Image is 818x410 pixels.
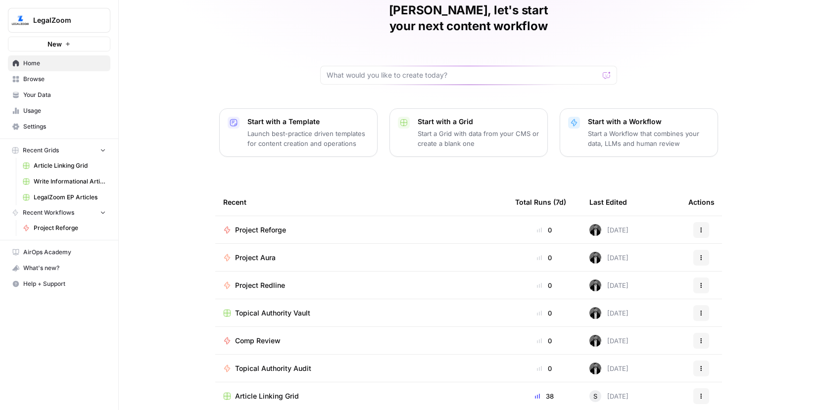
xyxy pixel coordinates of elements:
[223,391,499,401] a: Article Linking Grid
[589,252,628,264] div: [DATE]
[515,364,574,373] div: 0
[235,308,310,318] span: Topical Authority Vault
[8,205,110,220] button: Recent Workflows
[23,146,59,155] span: Recent Grids
[589,335,628,347] div: [DATE]
[389,108,548,157] button: Start with a GridStart a Grid with data from your CMS or create a blank one
[34,193,106,202] span: LegalZoom EP Articles
[23,106,106,115] span: Usage
[320,2,617,34] h1: [PERSON_NAME], let's start your next content workflow
[235,225,286,235] span: Project Reforge
[223,364,499,373] a: Topical Authority Audit
[23,279,106,288] span: Help + Support
[247,129,369,148] p: Launch best-practice driven templates for content creation and operations
[588,117,710,127] p: Start with a Workflow
[515,336,574,346] div: 0
[515,391,574,401] div: 38
[589,363,601,374] img: agqtm212c27aeosmjiqx3wzecrl1
[8,103,110,119] a: Usage
[560,108,718,157] button: Start with a WorkflowStart a Workflow that combines your data, LLMs and human review
[8,8,110,33] button: Workspace: LegalZoom
[34,177,106,186] span: Write Informational Article
[515,225,574,235] div: 0
[8,87,110,103] a: Your Data
[34,161,106,170] span: Article Linking Grid
[589,335,601,347] img: agqtm212c27aeosmjiqx3wzecrl1
[8,276,110,292] button: Help + Support
[223,308,499,318] a: Topical Authority Vault
[18,189,110,205] a: LegalZoom EP Articles
[8,119,110,135] a: Settings
[589,363,628,374] div: [DATE]
[8,55,110,71] a: Home
[18,174,110,189] a: Write Informational Article
[8,71,110,87] a: Browse
[589,224,628,236] div: [DATE]
[247,117,369,127] p: Start with a Template
[588,129,710,148] p: Start a Workflow that combines your data, LLMs and human review
[8,244,110,260] a: AirOps Academy
[223,336,499,346] a: Comp Review
[23,59,106,68] span: Home
[589,279,601,291] img: agqtm212c27aeosmjiqx3wzecrl1
[235,391,299,401] span: Article Linking Grid
[327,70,599,80] input: What would you like to create today?
[589,224,601,236] img: agqtm212c27aeosmjiqx3wzecrl1
[593,391,597,401] span: S
[589,252,601,264] img: agqtm212c27aeosmjiqx3wzecrl1
[223,225,499,235] a: Project Reforge
[515,308,574,318] div: 0
[8,261,110,275] div: What's new?
[8,143,110,158] button: Recent Grids
[23,122,106,131] span: Settings
[223,188,499,216] div: Recent
[23,208,74,217] span: Recent Workflows
[418,129,539,148] p: Start a Grid with data from your CMS or create a blank one
[589,390,628,402] div: [DATE]
[223,280,499,290] a: Project Redline
[23,248,106,257] span: AirOps Academy
[688,188,715,216] div: Actions
[589,279,628,291] div: [DATE]
[8,37,110,51] button: New
[33,15,93,25] span: LegalZoom
[18,158,110,174] a: Article Linking Grid
[235,280,285,290] span: Project Redline
[18,220,110,236] a: Project Reforge
[219,108,378,157] button: Start with a TemplateLaunch best-practice driven templates for content creation and operations
[235,336,281,346] span: Comp Review
[48,39,62,49] span: New
[34,224,106,232] span: Project Reforge
[589,188,627,216] div: Last Edited
[23,91,106,99] span: Your Data
[418,117,539,127] p: Start with a Grid
[235,253,276,263] span: Project Aura
[223,253,499,263] a: Project Aura
[23,75,106,84] span: Browse
[589,307,601,319] img: agqtm212c27aeosmjiqx3wzecrl1
[235,364,311,373] span: Topical Authority Audit
[515,188,566,216] div: Total Runs (7d)
[8,260,110,276] button: What's new?
[11,11,29,29] img: LegalZoom Logo
[515,280,574,290] div: 0
[515,253,574,263] div: 0
[589,307,628,319] div: [DATE]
